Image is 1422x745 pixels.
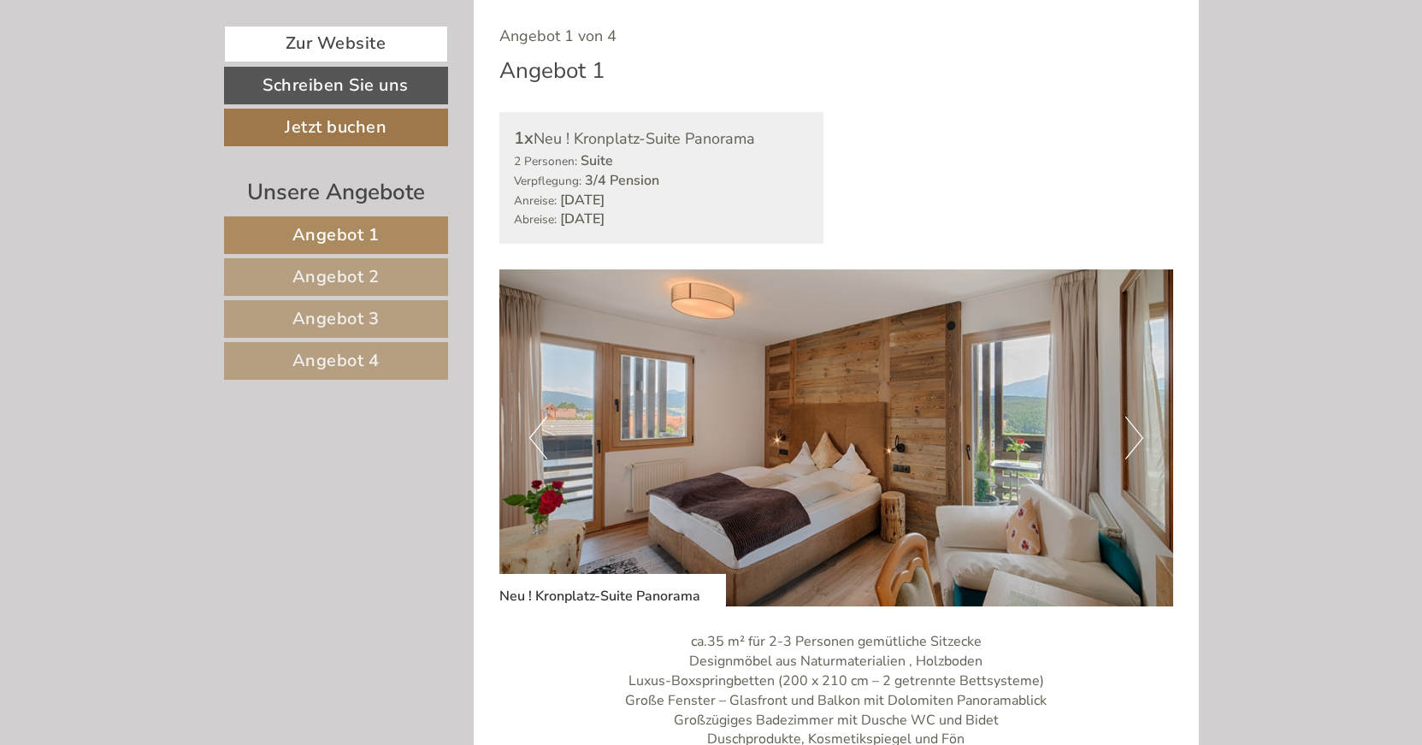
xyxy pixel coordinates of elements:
[224,109,448,146] a: Jetzt buchen
[499,574,726,606] div: Neu ! Kronplatz-Suite Panorama
[558,443,674,481] button: Senden
[397,83,648,95] small: 18:56
[292,265,380,288] span: Angebot 2
[514,192,557,209] small: Anreise:
[292,223,380,246] span: Angebot 1
[499,55,605,86] div: Angebot 1
[499,26,617,46] span: Angebot 1 von 4
[499,269,1173,606] img: image
[529,417,547,459] button: Previous
[585,171,659,190] b: 3/4 Pension
[514,173,581,189] small: Verpflegung:
[514,127,809,151] div: Neu ! Kronplatz-Suite Panorama
[224,176,448,208] div: Unsere Angebote
[388,46,661,98] div: Guten Tag, wie können wir Ihnen helfen?
[298,13,375,42] div: Freitag
[581,151,613,170] b: Suite
[1125,417,1143,459] button: Next
[560,191,605,210] b: [DATE]
[514,127,534,150] b: 1x
[224,26,448,62] a: Zur Website
[292,307,380,330] span: Angebot 3
[514,153,577,169] small: 2 Personen:
[397,50,648,63] div: Sie
[292,349,380,372] span: Angebot 4
[560,210,605,228] b: [DATE]
[514,211,557,228] small: Abreise:
[224,67,448,104] a: Schreiben Sie uns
